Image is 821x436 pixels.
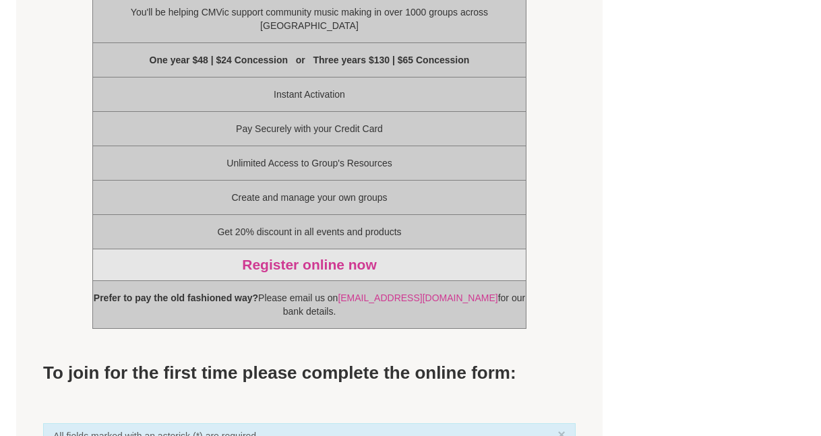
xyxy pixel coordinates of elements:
a: [EMAIL_ADDRESS][DOMAIN_NAME] [338,292,497,303]
p: Get 20% discount in all events and products [93,225,526,239]
strong: Prefer to pay the old fashioned way? [94,292,258,303]
p: Create and manage your own groups [93,191,526,204]
strong: One year $48 | $24 Concession or Three years $130 | $65 Concession [150,55,470,65]
p: Please email us on for our bank details. [93,291,526,318]
p: You'll be helping CMVic support community music making in over 1000 groups across [GEOGRAPHIC_DATA] [93,5,526,32]
p: Pay Securely with your Credit Card [93,122,526,135]
h2: To join for the first time please complete the online form: [43,363,576,383]
a: Register online now [242,257,377,272]
p: Instant Activation [93,88,526,101]
p: Unlimited Access to Group's Resources [93,156,526,170]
